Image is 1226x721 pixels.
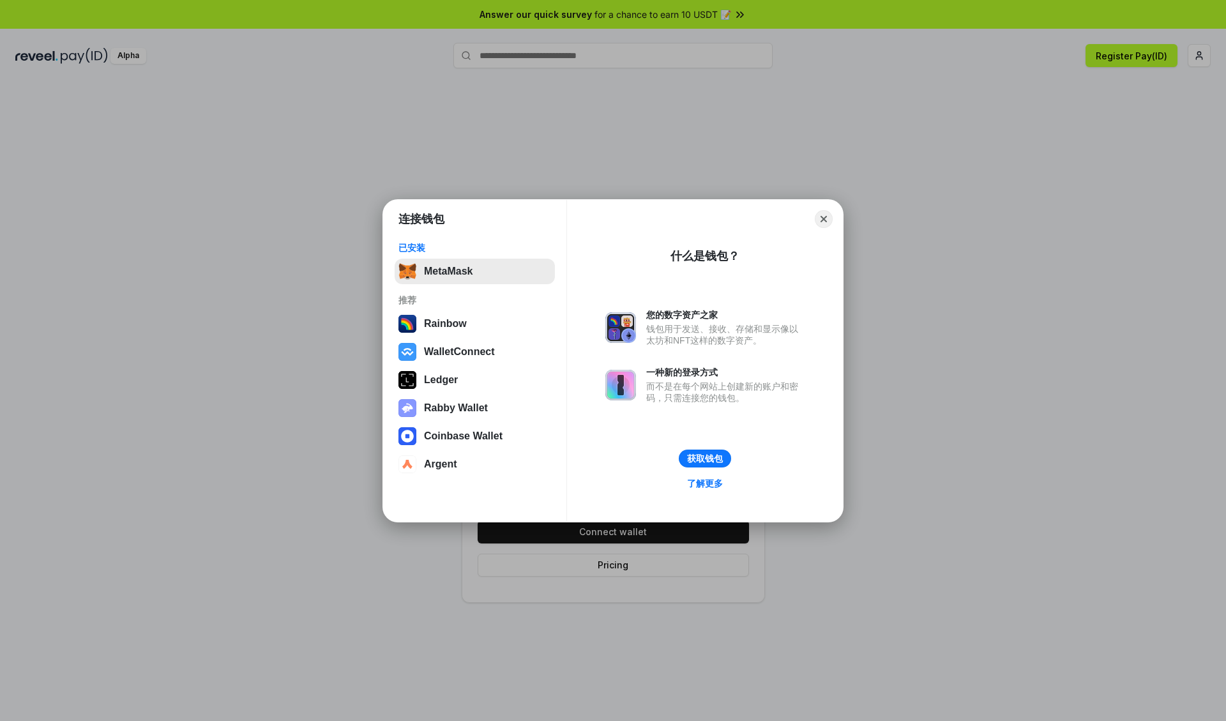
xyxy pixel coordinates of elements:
[687,453,723,464] div: 获取钱包
[398,427,416,445] img: svg+xml,%3Csvg%20width%3D%2228%22%20height%3D%2228%22%20viewBox%3D%220%200%2028%2028%22%20fill%3D...
[398,343,416,361] img: svg+xml,%3Csvg%20width%3D%2228%22%20height%3D%2228%22%20viewBox%3D%220%200%2028%2028%22%20fill%3D...
[424,459,457,470] div: Argent
[424,430,503,442] div: Coinbase Wallet
[398,455,416,473] img: svg+xml,%3Csvg%20width%3D%2228%22%20height%3D%2228%22%20viewBox%3D%220%200%2028%2028%22%20fill%3D...
[424,374,458,386] div: Ledger
[424,318,467,330] div: Rainbow
[395,339,555,365] button: WalletConnect
[395,452,555,477] button: Argent
[646,381,805,404] div: 而不是在每个网站上创建新的账户和密码，只需连接您的钱包。
[687,478,723,489] div: 了解更多
[646,367,805,378] div: 一种新的登录方式
[398,371,416,389] img: svg+xml,%3Csvg%20xmlns%3D%22http%3A%2F%2Fwww.w3.org%2F2000%2Fsvg%22%20width%3D%2228%22%20height%3...
[398,242,551,254] div: 已安装
[670,248,739,264] div: 什么是钱包？
[395,367,555,393] button: Ledger
[398,294,551,306] div: 推荐
[815,210,833,228] button: Close
[605,312,636,343] img: svg+xml,%3Csvg%20xmlns%3D%22http%3A%2F%2Fwww.w3.org%2F2000%2Fsvg%22%20fill%3D%22none%22%20viewBox...
[646,309,805,321] div: 您的数字资产之家
[424,346,495,358] div: WalletConnect
[424,402,488,414] div: Rabby Wallet
[395,395,555,421] button: Rabby Wallet
[646,323,805,346] div: 钱包用于发送、接收、存储和显示像以太坊和NFT这样的数字资产。
[398,315,416,333] img: svg+xml,%3Csvg%20width%3D%22120%22%20height%3D%22120%22%20viewBox%3D%220%200%20120%20120%22%20fil...
[398,399,416,417] img: svg+xml,%3Csvg%20xmlns%3D%22http%3A%2F%2Fwww.w3.org%2F2000%2Fsvg%22%20fill%3D%22none%22%20viewBox...
[395,259,555,284] button: MetaMask
[395,423,555,449] button: Coinbase Wallet
[398,211,444,227] h1: 连接钱包
[605,370,636,400] img: svg+xml,%3Csvg%20xmlns%3D%22http%3A%2F%2Fwww.w3.org%2F2000%2Fsvg%22%20fill%3D%22none%22%20viewBox...
[679,450,731,467] button: 获取钱包
[679,475,730,492] a: 了解更多
[398,262,416,280] img: svg+xml,%3Csvg%20fill%3D%22none%22%20height%3D%2233%22%20viewBox%3D%220%200%2035%2033%22%20width%...
[395,311,555,337] button: Rainbow
[424,266,473,277] div: MetaMask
